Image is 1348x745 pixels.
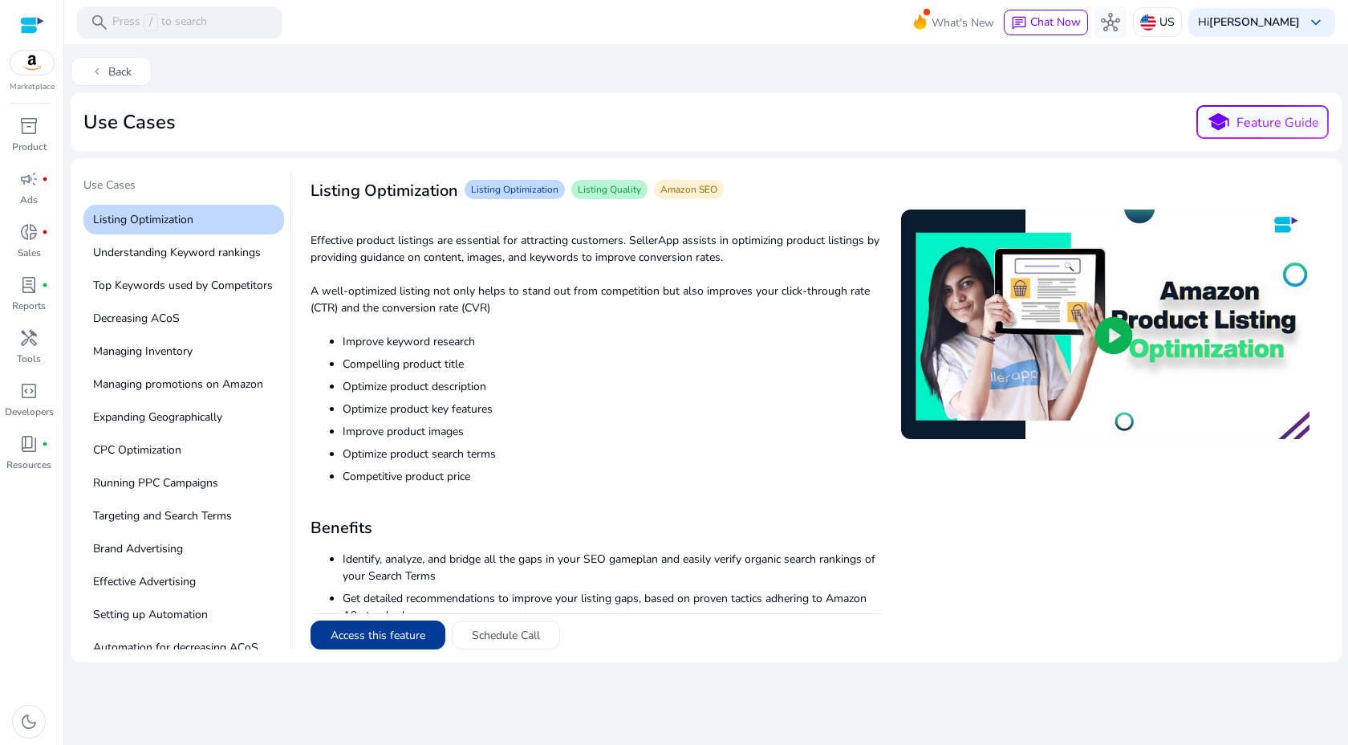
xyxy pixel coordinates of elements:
[5,405,54,419] p: Developers
[19,434,39,454] span: book_4
[83,402,284,432] p: Expanding Geographically
[83,435,284,465] p: CPC Optimization
[6,458,51,472] p: Resources
[452,621,560,649] button: Schedule Call
[1091,313,1136,358] span: play_circle
[1011,15,1027,31] span: chat
[17,352,41,366] p: Tools
[10,81,55,93] p: Marketplace
[42,176,48,182] span: fiber_manual_record
[19,275,39,295] span: lab_profile
[1094,6,1127,39] button: hub
[1198,17,1300,28] p: Hi
[19,381,39,401] span: code_blocks
[83,633,284,662] p: Automation for decreasing ACoS
[1101,13,1120,32] span: hub
[343,378,882,395] li: Optimize product description
[1004,10,1088,35] button: chatChat Now
[343,423,882,440] li: Improve product images
[311,283,882,316] p: A well-optimized listing not only helps to stand out from competition but also improves your clic...
[343,356,882,372] li: Compelling product title
[83,336,284,366] p: Managing Inventory
[311,232,882,266] p: Effective product listings are essential for attracting customers. SellerApp assists in optimizin...
[932,9,994,37] span: What's New
[83,501,284,531] p: Targeting and Search Terms
[83,271,284,300] p: Top Keywords used by Competitors
[71,57,152,86] button: chevron_leftBack
[311,181,458,201] h3: Listing Optimization
[311,519,882,538] h3: Benefits
[343,333,882,350] li: Improve keyword research
[91,65,104,78] span: chevron_left
[12,299,46,313] p: Reports
[343,446,882,462] li: Optimize product search terms
[1209,14,1300,30] b: [PERSON_NAME]
[20,193,38,207] p: Ads
[1140,14,1156,31] img: us.svg
[311,621,445,649] button: Access this feature
[83,600,284,629] p: Setting up Automation
[83,567,284,596] p: Effective Advertising
[1159,8,1175,36] p: US
[343,590,882,624] li: Get detailed recommendations to improve your listing gaps, based on proven tactics adhering to Am...
[19,169,39,189] span: campaign
[83,238,284,267] p: Understanding Keyword rankings
[90,13,109,32] span: search
[10,51,54,75] img: amazon.svg
[19,328,39,348] span: handyman
[144,14,158,31] span: /
[112,14,207,31] p: Press to search
[343,401,882,417] li: Optimize product key features
[578,183,641,196] span: Listing Quality
[471,183,558,196] span: Listing Optimization
[19,712,39,731] span: dark_mode
[1196,105,1329,139] button: schoolFeature Guide
[1236,113,1319,132] p: Feature Guide
[83,205,284,234] p: Listing Optimization
[660,183,717,196] span: Amazon SEO
[83,468,284,498] p: Running PPC Campaigns
[1030,14,1081,30] span: Chat Now
[42,282,48,288] span: fiber_manual_record
[42,441,48,447] span: fiber_manual_record
[83,303,284,333] p: Decreasing ACoS
[18,246,41,260] p: Sales
[901,210,1309,439] img: sddefault.jpg
[12,140,47,154] p: Product
[83,111,176,134] h2: Use Cases
[1306,13,1326,32] span: keyboard_arrow_down
[83,177,284,200] p: Use Cases
[19,222,39,242] span: donut_small
[83,534,284,564] p: Brand Advertising
[83,369,284,399] p: Managing promotions on Amazon
[343,468,882,485] li: Competitive product price
[1207,111,1230,134] span: school
[343,551,882,584] li: Identify, analyze, and bridge all the gaps in your SEO gameplan and easily verify organic search ...
[42,229,48,235] span: fiber_manual_record
[19,116,39,136] span: inventory_2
